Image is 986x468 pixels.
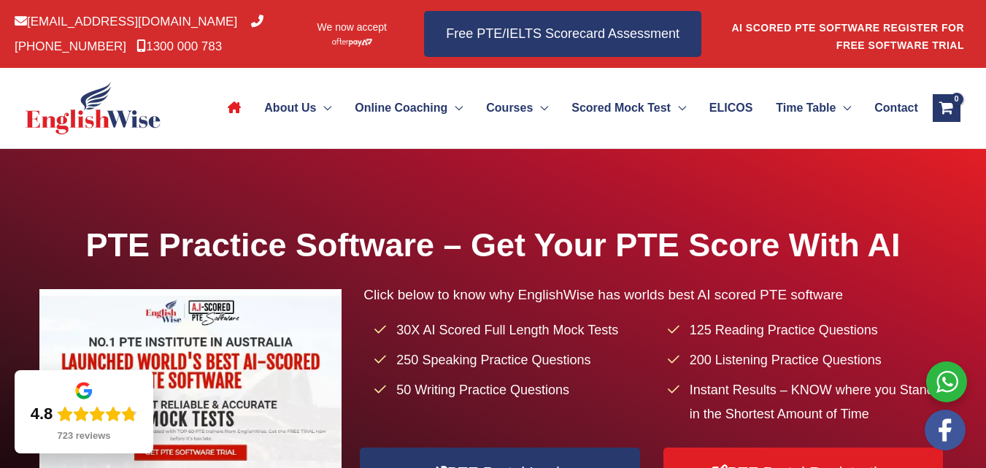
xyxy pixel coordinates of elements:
[15,15,263,53] a: [PHONE_NUMBER]
[671,83,686,134] span: Menu Toggle
[731,22,964,51] a: AI SCORED PTE SOFTWARE REGISTER FOR FREE SOFTWARE TRIAL
[863,83,917,134] a: Contact
[874,83,918,134] span: Contact
[571,83,671,134] span: Scored Mock Test
[31,404,53,424] div: 4.8
[447,83,463,134] span: Menu Toggle
[26,82,161,134] img: cropped-ew-logo
[668,348,947,372] li: 200 Listening Practice Questions
[216,83,917,134] nav: Site Navigation: Main Menu
[836,83,851,134] span: Menu Toggle
[355,83,447,134] span: Online Coaching
[668,318,947,342] li: 125 Reading Practice Questions
[264,83,316,134] span: About Us
[374,378,653,402] li: 50 Writing Practice Questions
[316,83,331,134] span: Menu Toggle
[533,83,548,134] span: Menu Toggle
[31,404,138,424] div: Rating: 4.8 out of 5
[253,83,343,134] a: About UsMenu Toggle
[15,15,237,28] a: [EMAIL_ADDRESS][DOMAIN_NAME]
[343,83,474,134] a: Online CoachingMenu Toggle
[560,83,698,134] a: Scored Mock TestMenu Toggle
[136,39,222,53] a: 1300 000 783
[374,348,653,372] li: 250 Speaking Practice Questions
[57,430,110,442] div: 723 reviews
[668,378,947,427] li: Instant Results – KNOW where you Stand in the Shortest Amount of Time
[776,83,836,134] span: Time Table
[925,410,966,450] img: white-facebook.png
[709,83,753,134] span: ELICOS
[424,11,701,57] a: Free PTE/IELTS Scorecard Assessment
[317,20,387,34] span: We now accept
[374,318,653,342] li: 30X AI Scored Full Length Mock Tests
[39,222,947,268] h1: PTE Practice Software – Get Your PTE Score With AI
[474,83,560,134] a: CoursesMenu Toggle
[332,38,372,46] img: Afterpay-Logo
[363,283,947,307] p: Click below to know why EnglishWise has worlds best AI scored PTE software
[486,83,533,134] span: Courses
[731,10,971,58] aside: Header Widget 1
[764,83,863,134] a: Time TableMenu Toggle
[698,83,764,134] a: ELICOS
[933,94,960,122] a: View Shopping Cart, empty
